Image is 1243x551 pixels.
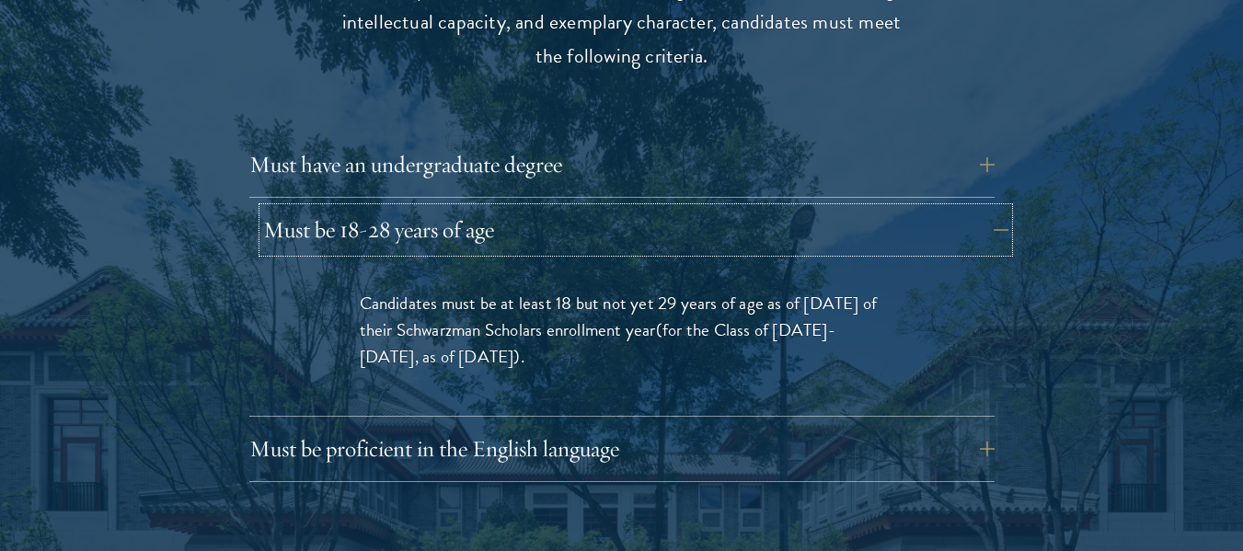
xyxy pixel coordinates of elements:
p: Candidates must be at least 18 but not yet 29 years of age as of [DATE] of their Schwarzman Schol... [360,290,884,370]
button: Must have an undergraduate degree [249,143,995,187]
button: Must be 18-28 years of age [263,208,1008,252]
button: Must be proficient in the English language [249,427,995,471]
span: (for the Class of [DATE]-[DATE], as of [DATE]) [360,316,835,370]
